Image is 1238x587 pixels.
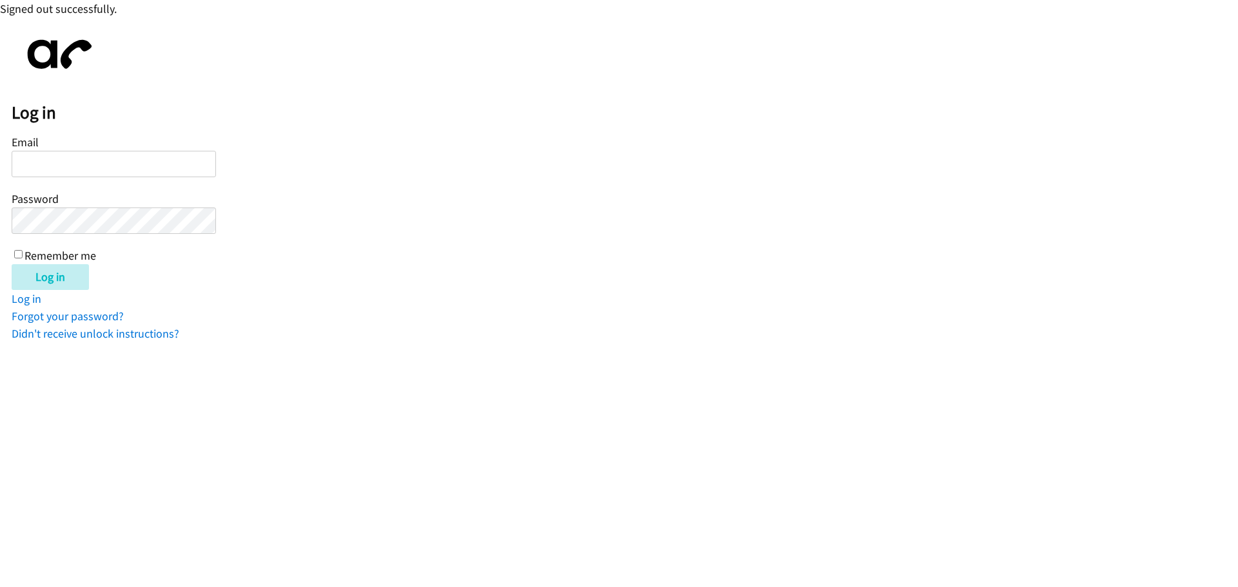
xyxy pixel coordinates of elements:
label: Password [12,191,59,206]
a: Log in [12,291,41,306]
label: Remember me [25,248,96,263]
a: Forgot your password? [12,309,124,323]
input: Log in [12,264,89,290]
a: Didn't receive unlock instructions? [12,326,179,341]
label: Email [12,135,39,149]
h2: Log in [12,102,1238,124]
img: aphone-8a226864a2ddd6a5e75d1ebefc011f4aa8f32683c2d82f3fb0802fe031f96514.svg [12,29,102,80]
